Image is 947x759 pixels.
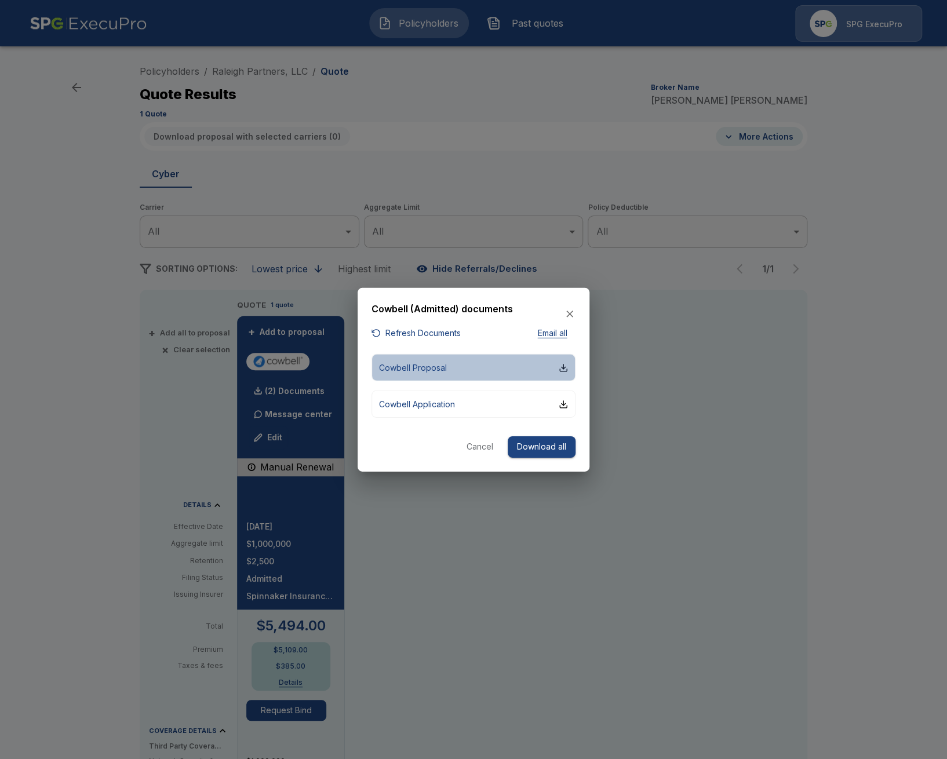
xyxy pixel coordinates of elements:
[379,362,447,374] p: Cowbell Proposal
[508,436,576,458] button: Download all
[529,326,576,340] button: Email all
[371,302,513,317] h6: Cowbell (Admitted) documents
[371,354,576,381] button: Cowbell Proposal
[371,326,461,340] button: Refresh Documents
[371,391,576,418] button: Cowbell Application
[461,436,498,458] button: Cancel
[379,398,455,410] p: Cowbell Application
